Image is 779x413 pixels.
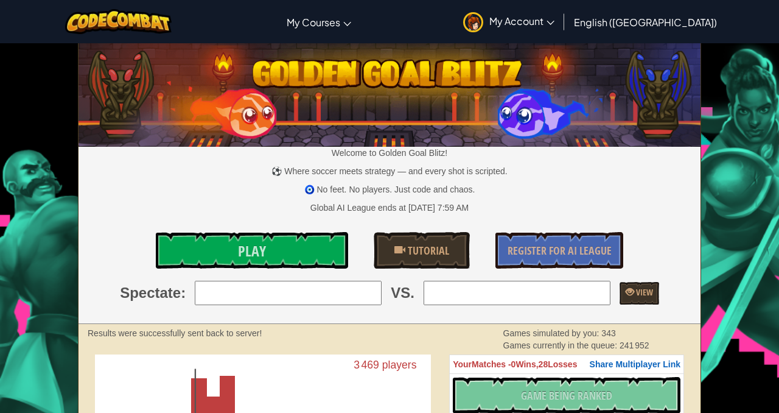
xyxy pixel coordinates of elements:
[120,283,181,303] span: Spectate
[568,5,723,38] a: English ([GEOGRAPHIC_DATA])
[181,283,186,303] span: :
[354,359,416,372] text: 3 469 players
[310,202,469,214] div: Global AI League ends at [DATE] 7:59 AM
[405,243,449,258] span: Tutorial
[79,183,700,196] p: 🧿 No feet. No players. Just code and chaos.
[238,241,266,261] span: Play
[287,16,340,29] span: My Courses
[503,341,620,350] span: Games currently in the queue:
[548,359,577,369] span: Losses
[472,359,511,369] span: Matches -
[574,16,717,29] span: English ([GEOGRAPHIC_DATA])
[88,328,262,338] strong: Results were successfully sent back to server!
[374,232,470,269] a: Tutorial
[590,359,680,369] span: Share Multiplayer Link
[450,355,684,374] th: 0 28
[463,12,483,32] img: avatar
[601,328,615,338] span: 343
[79,147,700,159] p: Welcome to Golden Goal Blitz!
[495,232,623,269] a: Register for AI League
[508,243,612,258] span: Register for AI League
[79,38,700,147] img: Golden Goal
[453,359,472,369] span: Your
[489,15,554,27] span: My Account
[65,9,172,34] img: CodeCombat logo
[620,341,649,350] span: 241 952
[281,5,357,38] a: My Courses
[515,359,538,369] span: Wins,
[79,165,700,177] p: ⚽ Where soccer meets strategy — and every shot is scripted.
[457,2,561,41] a: My Account
[391,283,414,303] span: VS.
[503,328,602,338] span: Games simulated by you:
[634,286,653,298] span: View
